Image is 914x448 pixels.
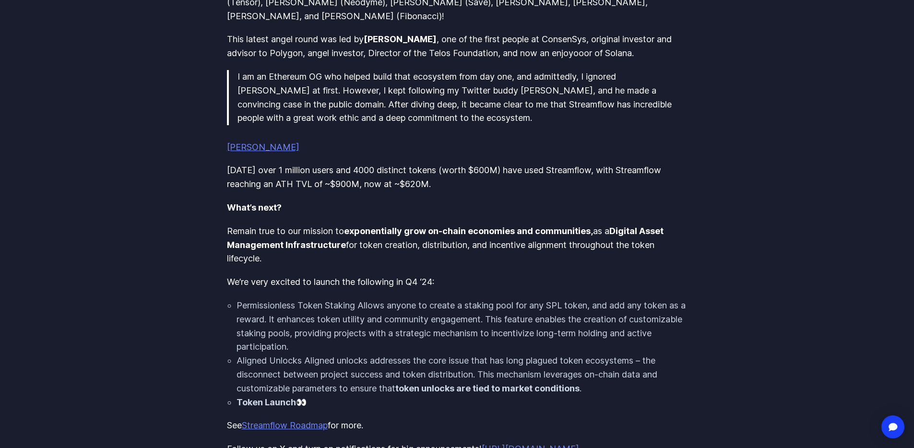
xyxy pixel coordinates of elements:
p: I am an Ethereum OG who helped build that ecosystem from day one, and admittedly, I ignored [PERS... [237,70,688,125]
a: [PERSON_NAME] [227,142,299,152]
a: Streamflow Roadmap [242,420,328,430]
p: [DATE] over 1 million users and 4000 distinct tokens (worth $600M) have used Streamflow, with Str... [227,164,688,191]
li: 👀​ [237,396,688,410]
strong: [PERSON_NAME] [364,34,437,44]
strong: token unlocks are tied to market conditions [395,383,580,393]
p: Remain true to our mission to as a for token creation, distribution, and incentive alignment thro... [227,224,688,266]
strong: Digital Asset Management Infrastructure [227,226,664,250]
strong: What’s next? [227,202,282,212]
div: Open Intercom Messenger [881,415,904,438]
strong: exponentially grow on-chain economies and communities, [344,226,593,236]
li: Permissionless Token Staking Allows anyone to create a staking pool for any SPL token, and add an... [237,299,688,354]
p: This latest angel round was led by , one of the first people at ConsenSys, original investor and ... [227,33,688,60]
p: See for more. [227,419,688,433]
li: Aligned Unlocks Aligned unlocks addresses the core issue that has long plagued token ecosystems –... [237,354,688,395]
p: We’re very excited to launch the following in Q4 ‘24: [227,275,688,289]
strong: Token Launch [237,397,296,407]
